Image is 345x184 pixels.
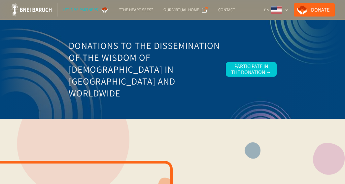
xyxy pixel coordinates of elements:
[163,7,199,13] div: Our Virtual Home
[158,3,213,17] a: Our Virtual Home
[57,3,114,17] a: Let's be partners
[119,7,153,13] div: "The Heart Sees"
[231,63,271,75] div: Participate in the Donation →
[218,7,235,13] div: Contact
[114,3,158,17] a: "The Heart Sees"
[261,3,291,17] div: EN
[63,7,98,13] div: Let's be partners
[294,3,335,17] a: Donate
[69,40,221,99] h3: Donations to the Dissemination of the Wisdom of [DEMOGRAPHIC_DATA] in [GEOGRAPHIC_DATA] and World...
[264,7,269,13] div: EN
[213,3,240,17] a: Contact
